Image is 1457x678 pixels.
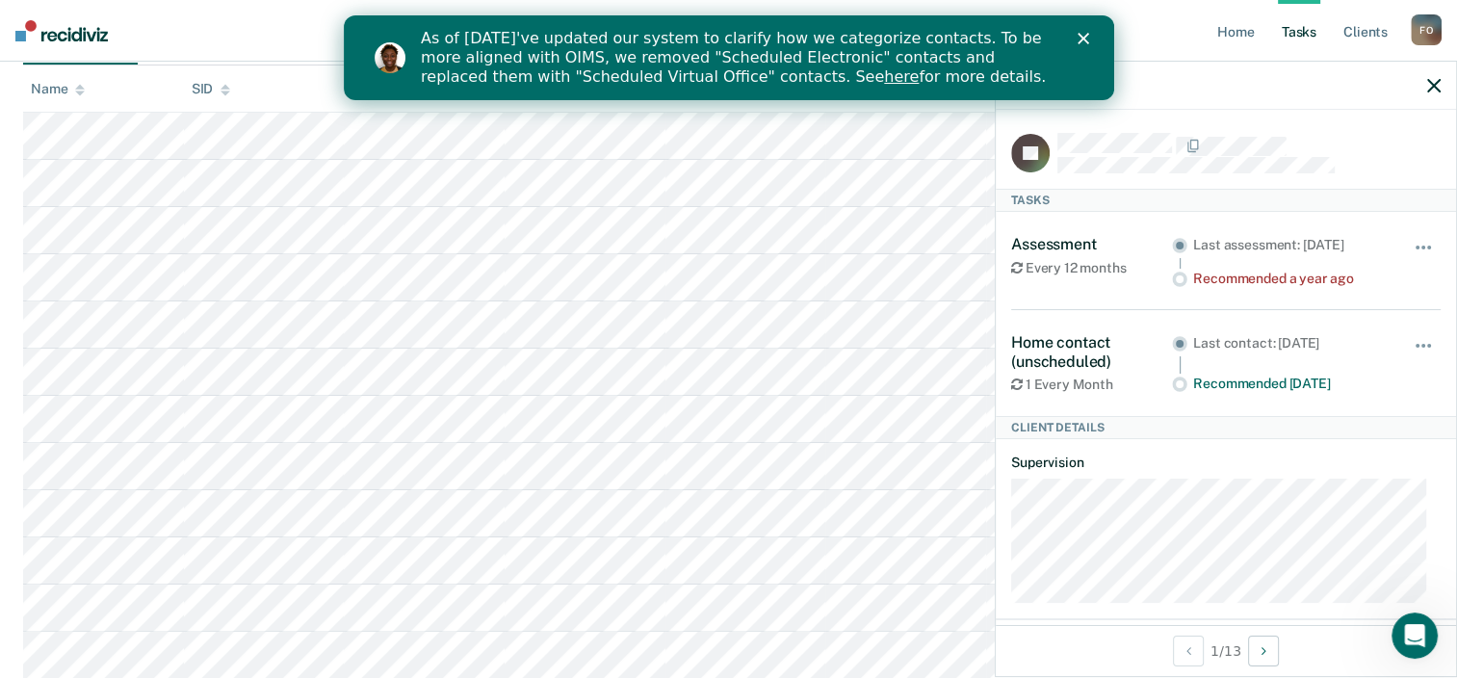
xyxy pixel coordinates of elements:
div: Name [31,81,85,97]
iframe: Intercom live chat [1392,613,1438,659]
img: Recidiviz [15,20,108,41]
div: F O [1411,14,1442,45]
div: 1 / 13 [996,625,1456,676]
dt: Supervision [1011,455,1441,471]
div: Close [734,17,753,29]
iframe: Intercom live chat banner [344,15,1114,100]
div: Home contact (unscheduled) [1011,333,1172,370]
div: 1 Every Month [1011,377,1172,393]
div: Every 12 months [1011,260,1172,276]
a: here [540,52,575,70]
div: Last contact: [DATE] [1193,335,1387,352]
button: Previous Client [1173,636,1204,666]
div: Tasks [996,189,1456,212]
div: Last assessment: [DATE] [1193,237,1387,253]
div: Recommended [DATE] [1193,376,1387,392]
button: Next Client [1248,636,1279,666]
div: Client Details [996,416,1456,439]
div: Assessment [1011,235,1172,253]
div: Recommended a year ago [1193,271,1387,287]
div: SID [192,81,231,97]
